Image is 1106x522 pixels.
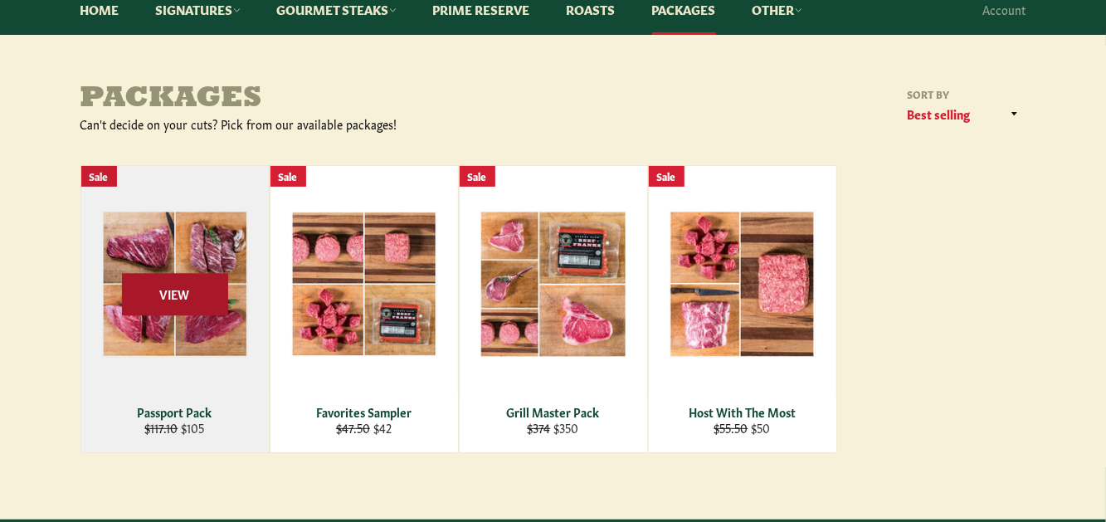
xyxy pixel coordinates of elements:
[80,116,553,132] div: Can't decide on your cuts? Pick from our available packages!
[80,165,270,453] a: Passport Pack Passport Pack $117.10 $105 View
[902,87,1026,101] label: Sort by
[528,419,551,436] s: $374
[280,420,447,436] div: $42
[459,165,648,453] a: Grill Master Pack Grill Master Pack $374 $350
[122,273,228,315] span: View
[659,404,826,420] div: Host With The Most
[648,165,837,453] a: Host With The Most Host With The Most $55.50 $50
[91,404,258,420] div: Passport Pack
[291,212,437,357] img: Favorites Sampler
[460,166,495,187] div: Sale
[649,166,685,187] div: Sale
[470,404,636,420] div: Grill Master Pack
[270,166,306,187] div: Sale
[270,165,459,453] a: Favorites Sampler Favorites Sampler $47.50 $42
[480,211,626,358] img: Grill Master Pack
[470,420,636,436] div: $350
[659,420,826,436] div: $50
[714,419,748,436] s: $55.50
[280,404,447,420] div: Favorites Sampler
[80,83,553,116] h1: Packages
[336,419,370,436] s: $47.50
[670,211,816,358] img: Host With The Most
